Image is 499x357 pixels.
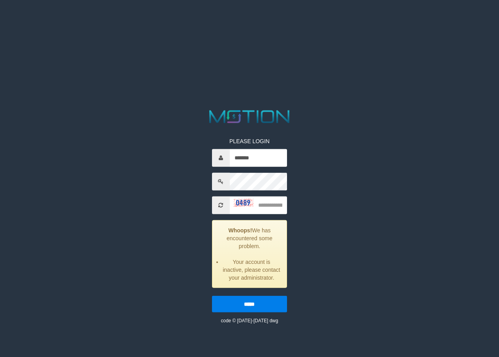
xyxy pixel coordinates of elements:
strong: Whoops! [228,227,252,233]
img: captcha [234,199,253,207]
li: Your account is inactive, please contact your administrator. [222,258,281,281]
div: We has encountered some problem. [212,220,287,288]
small: code © [DATE]-[DATE] dwg [221,318,278,323]
p: PLEASE LOGIN [212,137,287,145]
img: MOTION_logo.png [206,108,293,125]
